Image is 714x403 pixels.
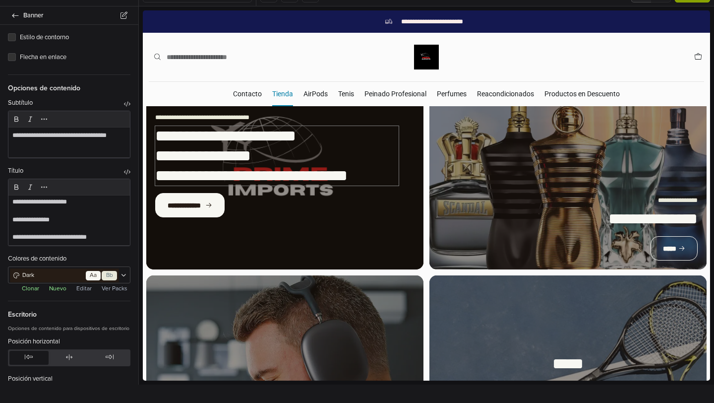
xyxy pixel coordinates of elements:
[46,283,69,293] button: Nuevo
[8,98,33,108] label: Subtítulo
[402,71,477,96] a: Productos en Descuento
[38,181,51,194] a: Más formato
[8,374,53,384] label: Posición vertical
[90,71,119,96] a: Contacto
[24,181,37,194] a: Cursiva
[161,71,185,96] a: AirPods
[549,40,561,54] button: Carro
[38,113,51,126] a: Más formato
[8,337,60,347] label: Posición horizontal
[124,101,130,107] button: Deshabilitar Rich Text
[106,271,113,280] span: Bb
[99,283,130,293] button: Ver Packs
[195,71,211,96] a: Tenis
[10,181,23,194] a: Negrita
[124,169,130,175] button: Deshabilitar Rich Text
[20,53,130,63] label: Flecha en enlace
[20,33,130,43] label: Estilo de contorno
[10,269,119,282] a: DarkAaBb
[21,271,84,280] span: Dark
[23,8,126,22] span: Banner
[334,71,391,96] a: Reacondicionados
[222,71,284,96] a: Peinado Profesional
[6,37,23,57] button: Buscar
[8,166,23,176] label: Título
[8,74,130,93] span: Opciones de contenido
[8,301,130,320] span: Escritorio
[8,325,130,333] p: Opciones de contenido para dispositivos de escritorio
[294,71,324,96] a: Perfumes
[90,271,97,280] span: Aa
[19,283,42,293] button: Clonar
[271,34,296,59] img: IMPORTACIONES PRIME
[129,71,150,96] a: Tienda
[8,254,66,264] label: Colores de contenido
[73,283,95,293] button: Editar
[10,113,23,126] a: Negrita
[24,113,37,126] a: Cursiva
